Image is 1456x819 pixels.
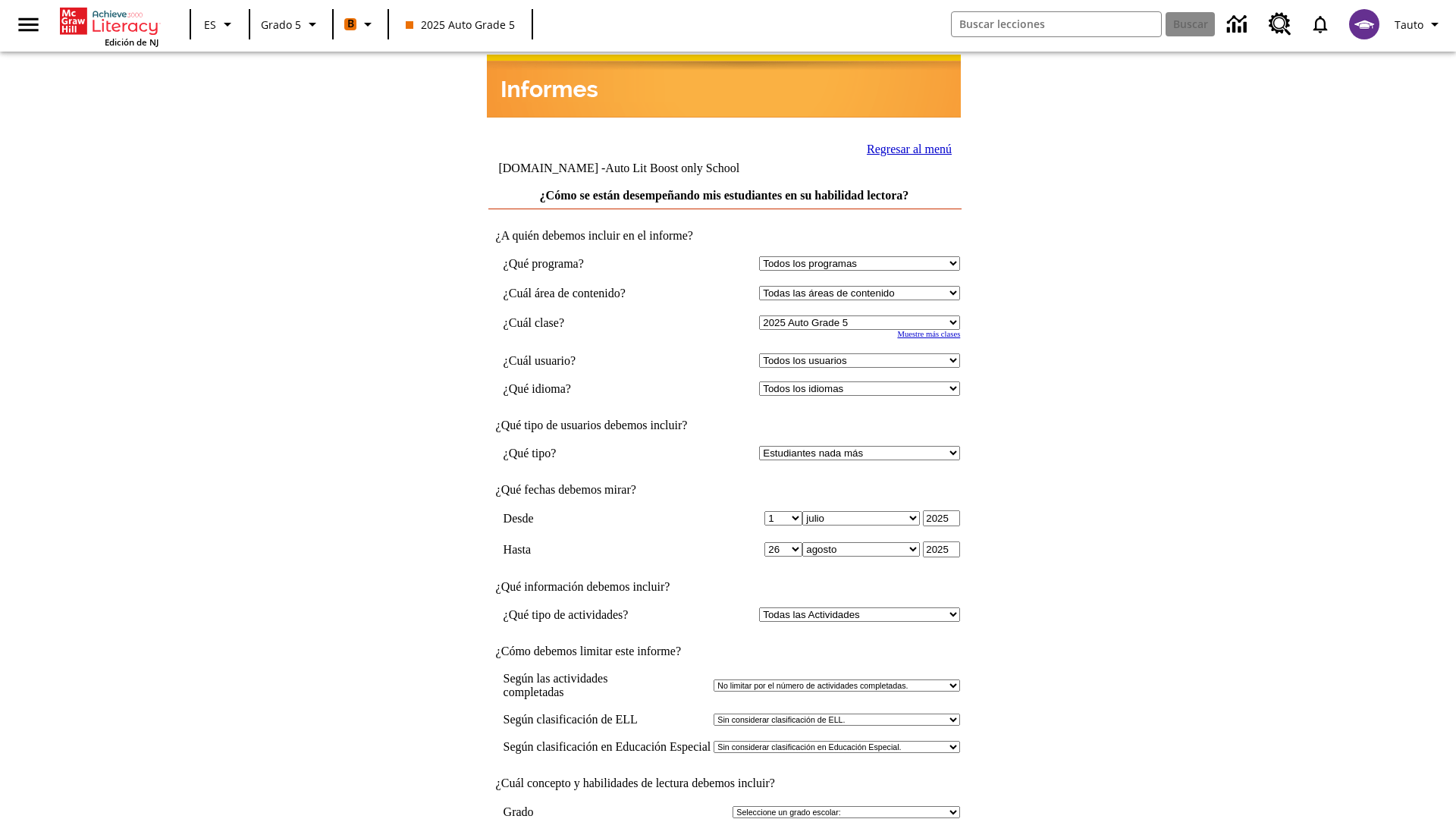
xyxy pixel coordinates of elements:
div: Portada [60,5,158,48]
img: avatar image [1349,9,1379,39]
a: Muestre más clases [897,330,960,338]
td: ¿Cuál usuario? [504,353,675,368]
td: ¿A quién debemos incluir en el informe? [488,229,961,243]
button: Grado: Grado 5, Elige un grado [255,11,328,38]
a: ¿Cómo se están desempeñando mis estudiantes en su habilidad lectora? [540,189,909,202]
button: Escoja un nuevo avatar [1340,5,1389,44]
span: 2025 Auto Grade 5 [406,17,515,33]
td: Según las actividades completadas [504,672,711,699]
span: Tauto [1395,17,1423,33]
a: Notificaciones [1301,5,1340,44]
td: Grado [504,805,557,819]
td: Según clasificación en Educación Especial [504,740,711,754]
a: Centro de información [1218,4,1260,45]
span: Grado 5 [261,17,301,33]
td: ¿Qué programa? [504,256,675,271]
td: ¿Cómo debemos limitar este informe? [488,645,961,658]
a: Centro de recursos, Se abrirá en una pestaña nueva. [1260,4,1301,45]
td: ¿Cuál clase? [504,315,675,330]
span: Edición de NJ [105,36,158,48]
td: Hasta [504,541,675,557]
nobr: ¿Cuál área de contenido? [504,287,626,300]
button: Boost El color de la clase es anaranjado. Cambiar el color de la clase. [338,11,383,38]
span: ES [204,17,216,33]
td: Desde [504,510,675,526]
td: ¿Qué idioma? [504,381,675,396]
a: Regresar al menú [867,143,952,155]
td: ¿Qué fechas debemos mirar? [488,483,961,497]
nobr: Auto Lit Boost only School [605,162,739,174]
button: Perfil/Configuración [1389,11,1450,38]
button: Abrir el menú lateral [6,2,51,47]
td: ¿Qué tipo? [504,446,675,460]
td: [DOMAIN_NAME] - [498,162,777,175]
span: B [347,14,354,33]
td: ¿Qué tipo de usuarios debemos incluir? [488,419,961,432]
td: ¿Cuál concepto y habilidades de lectura debemos incluir? [488,777,961,790]
td: ¿Qué información debemos incluir? [488,580,961,594]
td: ¿Qué tipo de actividades? [504,607,675,622]
td: Según clasificación de ELL [504,713,711,726]
img: header [487,55,961,118]
input: Buscar campo [952,12,1161,36]
button: Lenguaje: ES, Selecciona un idioma [196,11,244,38]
